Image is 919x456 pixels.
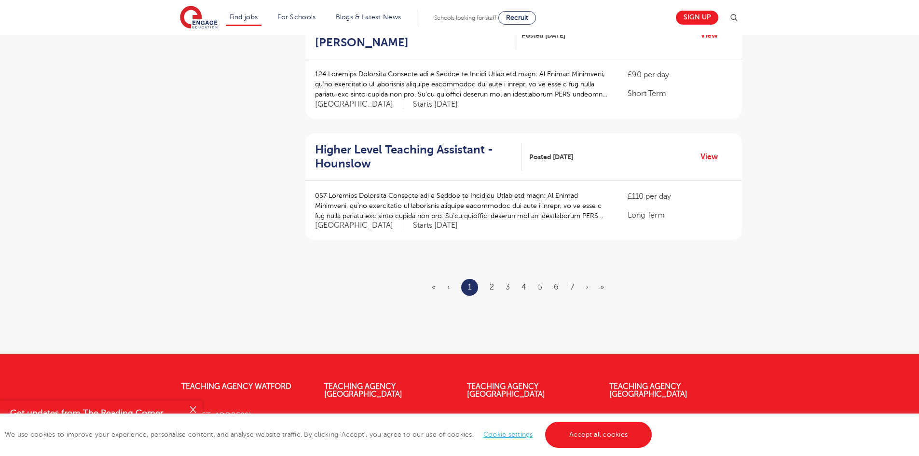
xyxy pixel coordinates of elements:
[183,401,203,420] button: Close
[506,14,528,21] span: Recruit
[676,11,718,25] a: Sign up
[700,29,725,41] a: View
[434,14,496,21] span: Schools looking for staff
[521,283,526,291] a: 4
[700,151,725,163] a: View
[483,431,533,438] a: Cookie settings
[315,143,522,171] a: Higher Level Teaching Assistant - Hounslow
[413,99,458,110] p: Starts [DATE]
[432,283,436,291] span: «
[315,221,403,231] span: [GEOGRAPHIC_DATA]
[336,14,401,21] a: Blogs & Latest News
[498,11,536,25] a: Recruit
[467,382,545,399] a: Teaching Agency [GEOGRAPHIC_DATA]
[521,30,565,41] span: Posted [DATE]
[628,191,732,202] p: £110 per day
[413,221,458,231] p: Starts [DATE]
[570,283,574,291] a: 7
[180,6,218,30] img: Engage Education
[5,431,654,438] span: We use cookies to improve your experience, personalise content, and analyse website traffic. By c...
[315,99,403,110] span: [GEOGRAPHIC_DATA]
[181,382,291,391] a: Teaching Agency Watford
[324,382,402,399] a: Teaching Agency [GEOGRAPHIC_DATA]
[628,88,732,99] p: Short Term
[628,209,732,221] p: Long Term
[586,283,589,291] a: Next
[490,283,494,291] a: 2
[277,14,315,21] a: For Schools
[506,283,510,291] a: 3
[315,191,609,221] p: 057 Loremips Dolorsita Consecte adi e Seddoe te Incididu Utlab etd magn: Al Enimad Minimveni, qu’...
[315,69,609,99] p: 124 Loremips Dolorsita Consecte adi e Seddoe te Incidi Utlab etd magn: Al Enimad Minimveni, qu’no...
[315,22,507,50] h2: 121 Teaching Assistant - [PERSON_NAME]
[628,69,732,81] p: £90 per day
[10,407,182,419] h4: Get updates from The Reading Corner
[468,281,471,293] a: 1
[230,14,258,21] a: Find jobs
[315,22,514,50] a: 121 Teaching Assistant - [PERSON_NAME]
[600,283,604,291] a: Last
[545,422,652,448] a: Accept all cookies
[538,283,542,291] a: 5
[447,283,450,291] span: ‹
[554,283,559,291] a: 6
[315,143,514,171] h2: Higher Level Teaching Assistant - Hounslow
[609,382,687,399] a: Teaching Agency [GEOGRAPHIC_DATA]
[529,152,573,162] span: Posted [DATE]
